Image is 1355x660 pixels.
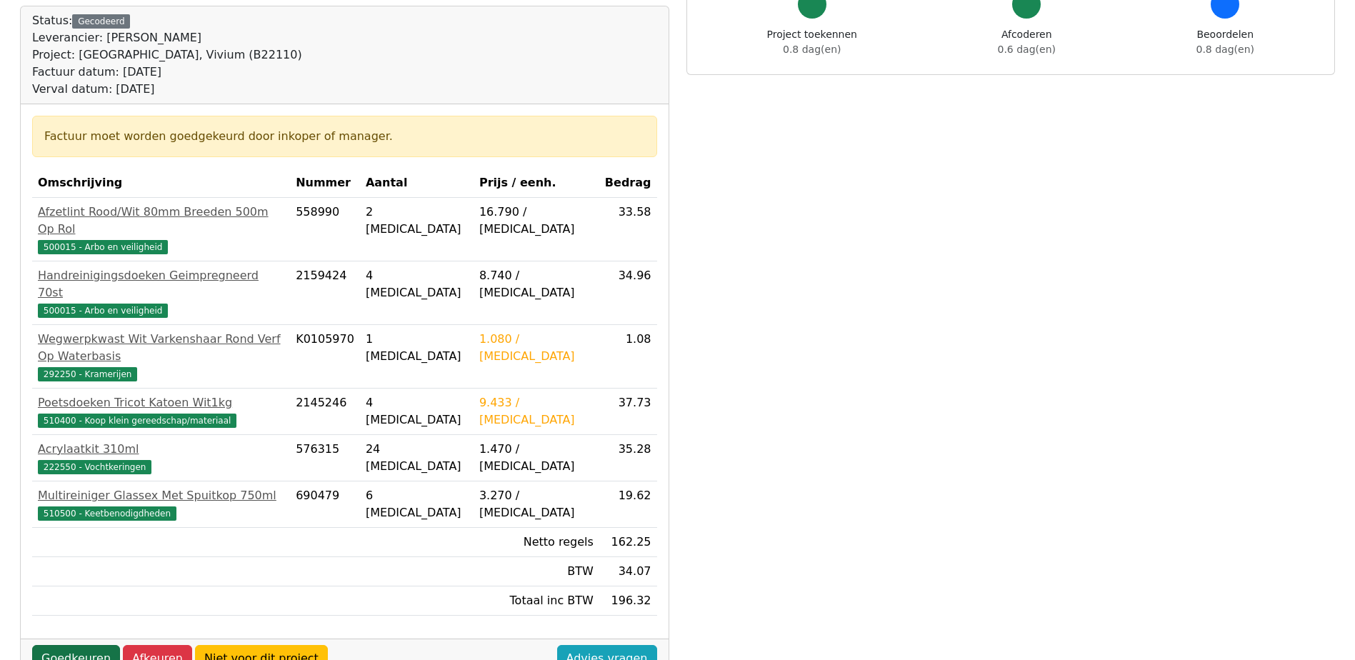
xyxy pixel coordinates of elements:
[479,331,594,365] div: 1.080 / [MEDICAL_DATA]
[366,204,468,238] div: 2 [MEDICAL_DATA]
[290,435,360,481] td: 576315
[599,557,657,586] td: 34.07
[32,46,302,64] div: Project: [GEOGRAPHIC_DATA], Vivium (B22110)
[1196,44,1254,55] span: 0.8 dag(en)
[38,506,176,521] span: 510500 - Keetbenodigdheden
[366,394,468,429] div: 4 [MEDICAL_DATA]
[38,204,284,238] div: Afzetlint Rood/Wit 80mm Breeden 500m Op Rol
[767,27,857,57] div: Project toekennen
[290,325,360,389] td: K0105970
[599,586,657,616] td: 196.32
[290,481,360,528] td: 690479
[599,481,657,528] td: 19.62
[474,528,599,557] td: Netto regels
[38,460,151,474] span: 222550 - Vochtkeringen
[474,586,599,616] td: Totaal inc BTW
[290,389,360,435] td: 2145246
[72,14,130,29] div: Gecodeerd
[38,240,168,254] span: 500015 - Arbo en veiligheid
[599,389,657,435] td: 37.73
[38,394,284,411] div: Poetsdoeken Tricot Katoen Wit1kg
[38,267,284,319] a: Handreinigingsdoeken Geimpregneerd 70st500015 - Arbo en veiligheid
[38,441,284,475] a: Acrylaatkit 310ml222550 - Vochtkeringen
[998,27,1056,57] div: Afcoderen
[32,29,302,46] div: Leverancier: [PERSON_NAME]
[599,261,657,325] td: 34.96
[366,487,468,521] div: 6 [MEDICAL_DATA]
[599,198,657,261] td: 33.58
[360,169,474,198] th: Aantal
[38,331,284,382] a: Wegwerpkwast Wit Varkenshaar Rond Verf Op Waterbasis292250 - Kramerijen
[479,267,594,301] div: 8.740 / [MEDICAL_DATA]
[38,204,284,255] a: Afzetlint Rood/Wit 80mm Breeden 500m Op Rol500015 - Arbo en veiligheid
[44,128,645,145] div: Factuur moet worden goedgekeurd door inkoper of manager.
[38,487,284,521] a: Multireiniger Glassex Met Spuitkop 750ml510500 - Keetbenodigdheden
[38,331,284,365] div: Wegwerpkwast Wit Varkenshaar Rond Verf Op Waterbasis
[38,267,284,301] div: Handreinigingsdoeken Geimpregneerd 70st
[38,394,284,429] a: Poetsdoeken Tricot Katoen Wit1kg510400 - Koop klein gereedschap/materiaal
[32,81,302,98] div: Verval datum: [DATE]
[290,261,360,325] td: 2159424
[38,367,137,381] span: 292250 - Kramerijen
[38,304,168,318] span: 500015 - Arbo en veiligheid
[366,331,468,365] div: 1 [MEDICAL_DATA]
[599,169,657,198] th: Bedrag
[599,435,657,481] td: 35.28
[290,169,360,198] th: Nummer
[479,441,594,475] div: 1.470 / [MEDICAL_DATA]
[366,267,468,301] div: 4 [MEDICAL_DATA]
[1196,27,1254,57] div: Beoordelen
[32,64,302,81] div: Factuur datum: [DATE]
[479,394,594,429] div: 9.433 / [MEDICAL_DATA]
[474,557,599,586] td: BTW
[366,441,468,475] div: 24 [MEDICAL_DATA]
[290,198,360,261] td: 558990
[783,44,841,55] span: 0.8 dag(en)
[38,487,284,504] div: Multireiniger Glassex Met Spuitkop 750ml
[599,325,657,389] td: 1.08
[998,44,1056,55] span: 0.6 dag(en)
[38,441,284,458] div: Acrylaatkit 310ml
[479,204,594,238] div: 16.790 / [MEDICAL_DATA]
[38,414,236,428] span: 510400 - Koop klein gereedschap/materiaal
[479,487,594,521] div: 3.270 / [MEDICAL_DATA]
[32,169,290,198] th: Omschrijving
[32,12,302,98] div: Status:
[474,169,599,198] th: Prijs / eenh.
[599,528,657,557] td: 162.25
